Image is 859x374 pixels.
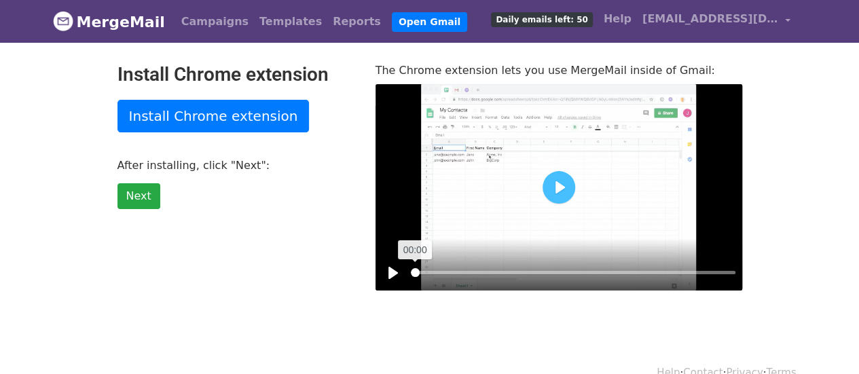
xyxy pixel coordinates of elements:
[486,5,598,33] a: Daily emails left: 50
[543,171,575,204] button: Play
[117,158,355,172] p: After installing, click "Next":
[491,12,592,27] span: Daily emails left: 50
[117,183,160,209] a: Next
[791,309,859,374] iframe: Chat Widget
[598,5,637,33] a: Help
[637,5,796,37] a: [EMAIL_ADDRESS][DOMAIN_NAME]
[176,8,254,35] a: Campaigns
[411,266,735,279] input: Seek
[53,11,73,31] img: MergeMail logo
[382,262,404,284] button: Play
[254,8,327,35] a: Templates
[117,63,355,86] h2: Install Chrome extension
[642,11,778,27] span: [EMAIL_ADDRESS][DOMAIN_NAME]
[117,100,310,132] a: Install Chrome extension
[392,12,467,32] a: Open Gmail
[53,7,165,36] a: MergeMail
[327,8,386,35] a: Reports
[376,63,742,77] p: The Chrome extension lets you use MergeMail inside of Gmail:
